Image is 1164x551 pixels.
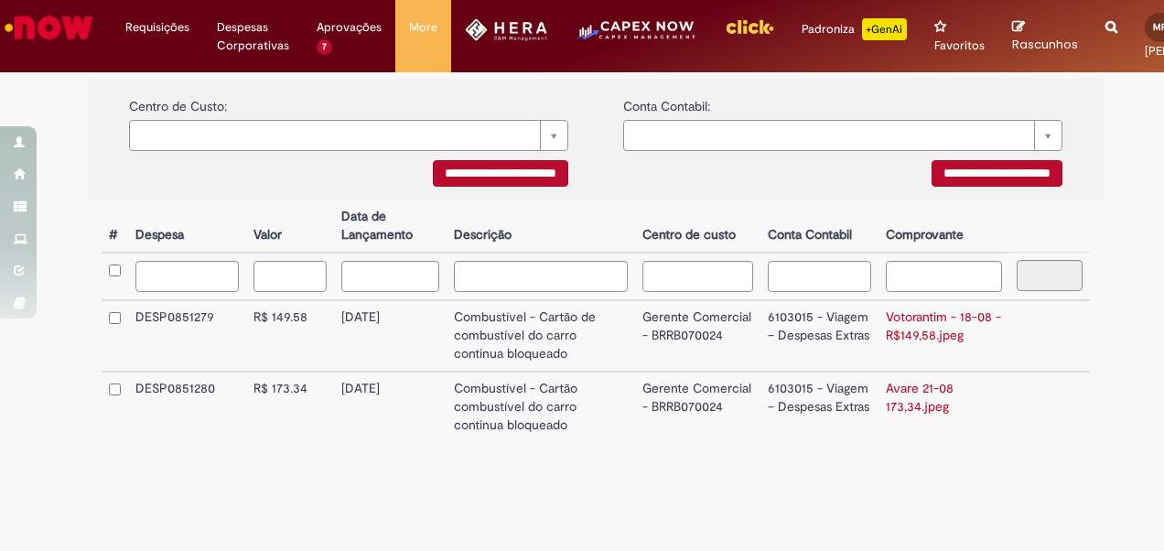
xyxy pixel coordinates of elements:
[447,200,635,253] th: Descrição
[1012,19,1078,53] a: Rascunhos
[246,372,334,442] td: R$ 173.34
[246,300,334,372] td: R$ 149.58
[102,200,128,253] th: #
[760,200,878,253] th: Conta Contabil
[125,18,189,37] span: Requisições
[635,372,760,442] td: Gerente Comercial - BRRB070024
[802,18,907,40] div: Padroniza
[725,13,774,40] img: click_logo_yellow_360x200.png
[886,380,954,415] a: Avare 21-08 173,34.jpeg
[128,200,246,253] th: Despesa
[465,18,548,41] img: HeraLogo.png
[447,372,635,442] td: Combustível - Cartão combustível do carro continua bloqueado
[934,37,985,55] span: Favoritos
[129,88,227,115] label: Centro de Custo:
[447,300,635,372] td: Combustível - Cartão de combustível do carro continua bloqueado
[317,39,332,55] span: 7
[760,300,878,372] td: 6103015 - Viagem – Despesas Extras
[623,88,710,115] label: Conta Contabil:
[878,200,1009,253] th: Comprovante
[635,300,760,372] td: Gerente Comercial - BRRB070024
[246,200,334,253] th: Valor
[878,372,1009,442] td: Avare 21-08 173,34.jpeg
[317,18,382,37] span: Aprovações
[2,9,96,46] img: ServiceNow
[1012,36,1078,53] span: Rascunhos
[635,200,760,253] th: Centro de custo
[886,308,1001,343] a: Votorantim - 18-08 - R$149,58.jpeg
[623,120,1062,151] a: Limpar campo {0}
[409,18,437,37] span: More
[878,300,1009,372] td: Votorantim - 18-08 - R$149,58.jpeg
[334,200,447,253] th: Data de Lançamento
[862,18,907,40] p: +GenAi
[575,18,696,55] img: CapexLogo5.png
[760,372,878,442] td: 6103015 - Viagem – Despesas Extras
[128,372,246,442] td: DESP0851280
[217,18,289,55] span: Despesas Corporativas
[129,120,568,151] a: Limpar campo {0}
[334,300,447,372] td: [DATE]
[334,372,447,442] td: [DATE]
[128,300,246,372] td: DESP0851279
